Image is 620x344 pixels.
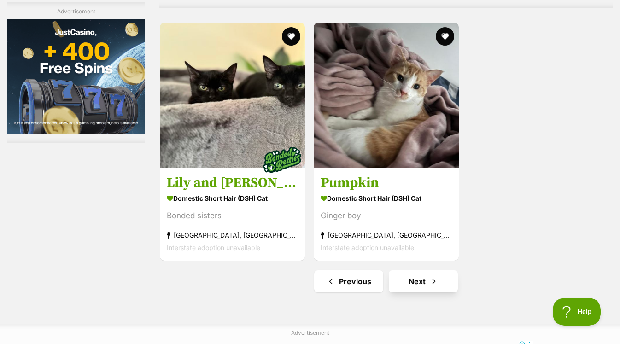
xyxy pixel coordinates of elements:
[167,210,298,222] div: Bonded sisters
[7,2,145,144] div: Advertisement
[314,270,383,292] a: Previous page
[314,23,459,168] img: Pumpkin - Domestic Short Hair (DSH) Cat
[314,168,459,261] a: Pumpkin Domestic Short Hair (DSH) Cat Ginger boy [GEOGRAPHIC_DATA], [GEOGRAPHIC_DATA] Interstate ...
[167,192,298,205] strong: Domestic Short Hair (DSH) Cat
[321,210,452,222] div: Ginger boy
[321,175,452,192] h3: Pumpkin
[321,192,452,205] strong: Domestic Short Hair (DSH) Cat
[159,270,613,292] nav: Pagination
[160,23,305,168] img: Lily and Bluebelle - Domestic Short Hair (DSH) Cat
[553,298,602,326] iframe: Help Scout Beacon - Open
[282,27,300,46] button: favourite
[160,168,305,261] a: Lily and [PERSON_NAME] Domestic Short Hair (DSH) Cat Bonded sisters [GEOGRAPHIC_DATA], [GEOGRAPHI...
[167,229,298,242] strong: [GEOGRAPHIC_DATA], [GEOGRAPHIC_DATA]
[321,244,414,252] span: Interstate adoption unavailable
[259,137,305,183] img: bonded besties
[435,27,454,46] button: favourite
[389,270,458,292] a: Next page
[167,244,260,252] span: Interstate adoption unavailable
[167,175,298,192] h3: Lily and [PERSON_NAME]
[7,19,145,134] iframe: Advertisement
[321,229,452,242] strong: [GEOGRAPHIC_DATA], [GEOGRAPHIC_DATA]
